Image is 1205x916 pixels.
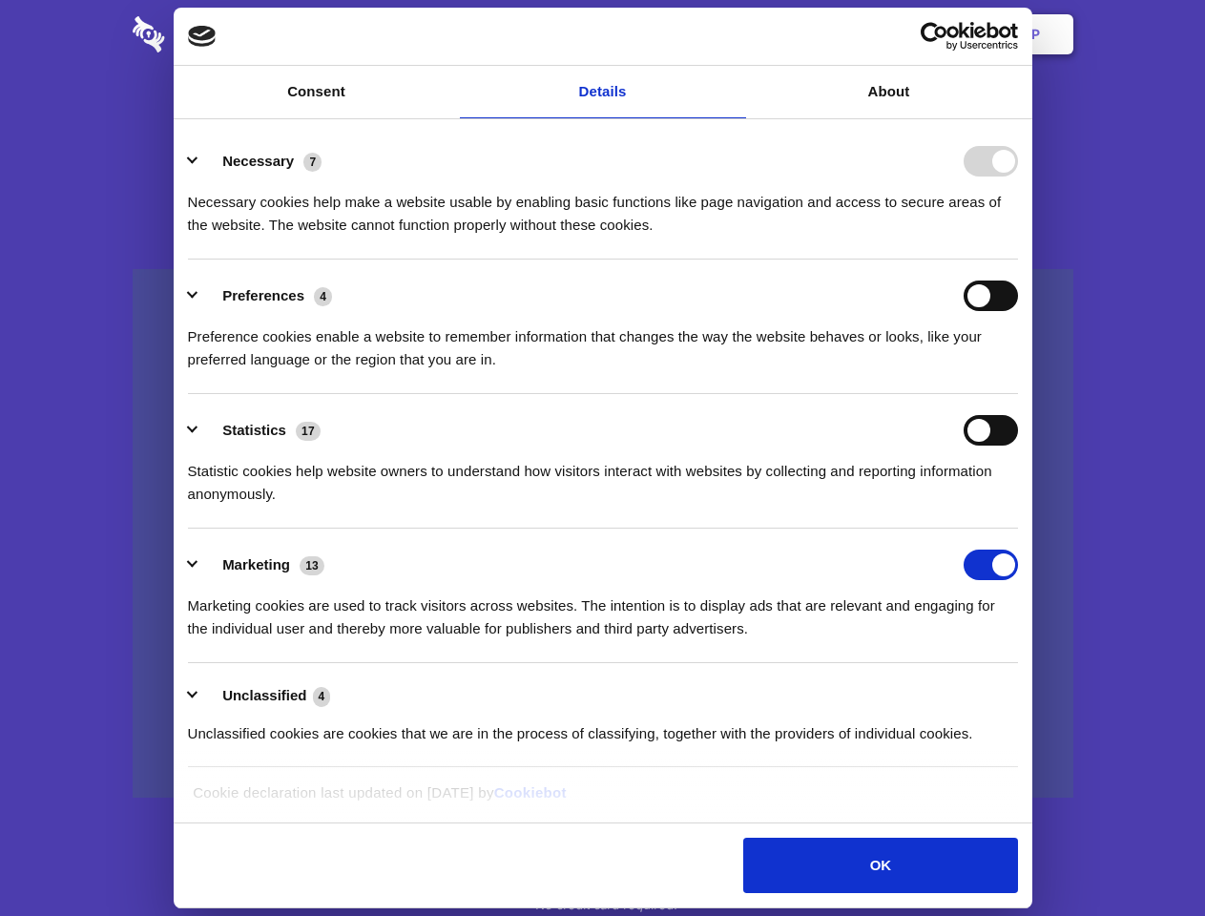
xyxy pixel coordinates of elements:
span: 4 [314,287,332,306]
label: Preferences [222,287,304,303]
button: Marketing (13) [188,550,337,580]
span: 13 [300,556,324,575]
button: Unclassified (4) [188,684,343,708]
a: Consent [174,66,460,118]
a: Wistia video thumbnail [133,269,1073,799]
a: Login [865,5,948,64]
iframe: Drift Widget Chat Controller [1110,821,1182,893]
span: 4 [313,687,331,706]
button: Preferences (4) [188,281,344,311]
div: Preference cookies enable a website to remember information that changes the way the website beha... [188,311,1018,371]
img: logo-wordmark-white-trans-d4663122ce5f474addd5e946df7df03e33cb6a1c49d2221995e7729f52c070b2.svg [133,16,296,52]
a: Contact [774,5,862,64]
a: About [746,66,1032,118]
span: 7 [303,153,322,172]
span: 17 [296,422,321,441]
div: Cookie declaration last updated on [DATE] by [178,781,1027,819]
h1: Eliminate Slack Data Loss. [133,86,1073,155]
a: Usercentrics Cookiebot - opens in a new window [851,22,1018,51]
img: logo [188,26,217,47]
label: Marketing [222,556,290,572]
div: Marketing cookies are used to track visitors across websites. The intention is to display ads tha... [188,580,1018,640]
div: Unclassified cookies are cookies that we are in the process of classifying, together with the pro... [188,708,1018,745]
a: Details [460,66,746,118]
div: Statistic cookies help website owners to understand how visitors interact with websites by collec... [188,446,1018,506]
div: Necessary cookies help make a website usable by enabling basic functions like page navigation and... [188,177,1018,237]
h4: Auto-redaction of sensitive data, encrypted data sharing and self-destructing private chats. Shar... [133,174,1073,237]
button: Statistics (17) [188,415,333,446]
button: OK [743,838,1017,893]
button: Necessary (7) [188,146,334,177]
label: Statistics [222,422,286,438]
label: Necessary [222,153,294,169]
a: Cookiebot [494,784,567,801]
a: Pricing [560,5,643,64]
